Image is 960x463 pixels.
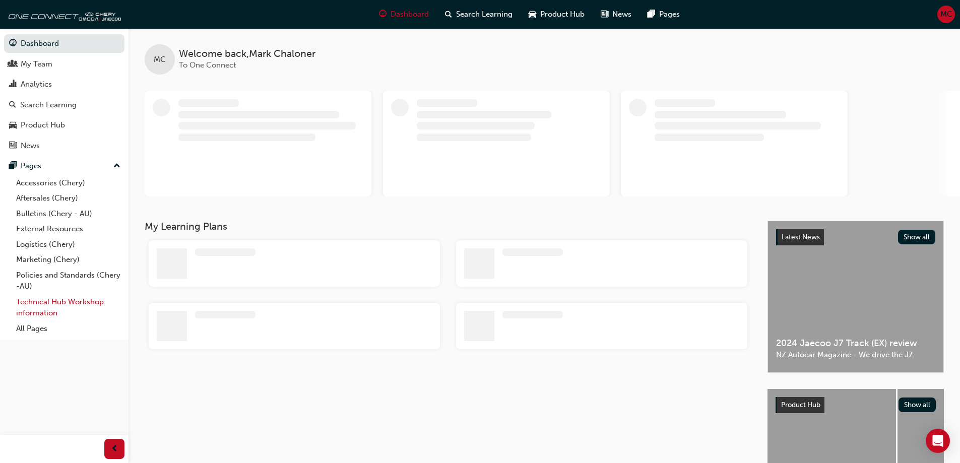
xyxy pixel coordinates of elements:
div: My Team [21,58,52,70]
span: 2024 Jaecoo J7 Track (EX) review [776,338,935,349]
a: car-iconProduct Hub [521,4,593,25]
span: Product Hub [781,401,820,409]
span: news-icon [601,8,608,21]
span: car-icon [529,8,536,21]
div: Analytics [21,79,52,90]
span: News [612,9,631,20]
button: Show all [898,230,936,244]
a: My Team [4,55,124,74]
a: search-iconSearch Learning [437,4,521,25]
span: guage-icon [9,39,17,48]
span: NZ Autocar Magazine - We drive the J7. [776,349,935,361]
a: Accessories (Chery) [12,175,124,191]
a: Bulletins (Chery - AU) [12,206,124,222]
span: news-icon [9,142,17,151]
a: Logistics (Chery) [12,237,124,252]
span: car-icon [9,121,17,130]
a: All Pages [12,321,124,337]
a: Aftersales (Chery) [12,190,124,206]
span: Product Hub [540,9,585,20]
div: Product Hub [21,119,65,131]
button: DashboardMy TeamAnalyticsSearch LearningProduct HubNews [4,32,124,157]
button: Show all [899,398,936,412]
button: MC [937,6,955,23]
span: Search Learning [456,9,513,20]
span: Pages [659,9,680,20]
a: Marketing (Chery) [12,252,124,268]
a: Latest NewsShow all [776,229,935,245]
span: search-icon [445,8,452,21]
a: Latest NewsShow all2024 Jaecoo J7 Track (EX) reviewNZ Autocar Magazine - We drive the J7. [767,221,944,373]
a: Product Hub [4,116,124,135]
img: oneconnect [5,4,121,24]
span: Dashboard [391,9,429,20]
div: Pages [21,160,41,172]
span: pages-icon [9,162,17,171]
a: External Resources [12,221,124,237]
span: guage-icon [379,8,387,21]
span: MC [154,54,166,65]
a: Dashboard [4,34,124,53]
span: To One Connect [179,60,236,70]
a: Policies and Standards (Chery -AU) [12,268,124,294]
a: Search Learning [4,96,124,114]
div: News [21,140,40,152]
a: guage-iconDashboard [371,4,437,25]
a: News [4,137,124,155]
button: Pages [4,157,124,175]
h3: My Learning Plans [145,221,751,232]
span: chart-icon [9,80,17,89]
div: Open Intercom Messenger [926,429,950,453]
a: Product HubShow all [776,397,936,413]
span: up-icon [113,160,120,173]
a: Technical Hub Workshop information [12,294,124,321]
a: Analytics [4,75,124,94]
span: MC [940,9,952,20]
div: Search Learning [20,99,77,111]
span: Latest News [782,233,820,241]
span: Welcome back , Mark Chaloner [179,48,315,60]
a: news-iconNews [593,4,639,25]
span: search-icon [9,101,16,110]
span: pages-icon [648,8,655,21]
span: people-icon [9,60,17,69]
span: prev-icon [111,443,118,455]
a: pages-iconPages [639,4,688,25]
